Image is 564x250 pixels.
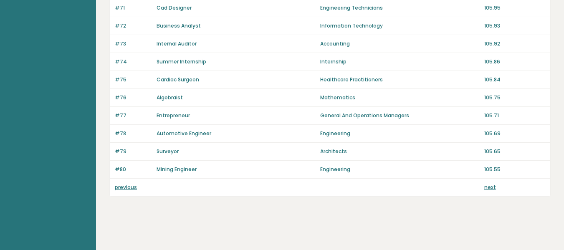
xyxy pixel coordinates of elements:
p: Accounting [320,40,479,48]
p: #71 [115,4,152,12]
a: Surveyor [157,148,179,155]
p: Engineering [320,130,479,137]
a: Entrepreneur [157,112,190,119]
p: #77 [115,112,152,119]
a: Cardiac Surgeon [157,76,199,83]
a: next [484,184,496,191]
p: #80 [115,166,152,173]
p: Mathematics [320,94,479,101]
p: 105.95 [484,4,545,12]
p: General And Operations Managers [320,112,479,119]
p: 105.69 [484,130,545,137]
p: 105.65 [484,148,545,155]
p: Information Technology [320,22,479,30]
p: #75 [115,76,152,83]
a: Automotive Engineer [157,130,211,137]
p: Healthcare Practitioners [320,76,479,83]
a: Mining Engineer [157,166,197,173]
p: #79 [115,148,152,155]
a: Cad Designer [157,4,192,11]
p: 105.71 [484,112,545,119]
p: #73 [115,40,152,48]
a: Business Analyst [157,22,201,29]
a: previous [115,184,137,191]
p: Architects [320,148,479,155]
p: 105.75 [484,94,545,101]
p: #78 [115,130,152,137]
a: Summer Internship [157,58,206,65]
p: 105.92 [484,40,545,48]
a: Algebraist [157,94,183,101]
p: 105.55 [484,166,545,173]
p: 105.84 [484,76,545,83]
p: #76 [115,94,152,101]
p: Internship [320,58,479,66]
p: Engineering [320,166,479,173]
p: Engineering Technicians [320,4,479,12]
p: #74 [115,58,152,66]
p: #72 [115,22,152,30]
p: 105.86 [484,58,545,66]
a: Internal Auditor [157,40,197,47]
p: 105.93 [484,22,545,30]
